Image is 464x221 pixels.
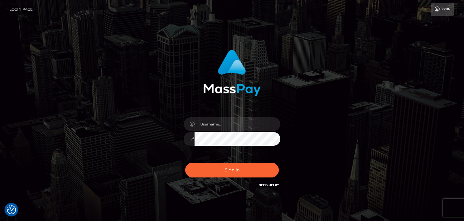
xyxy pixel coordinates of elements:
a: Login Page [9,3,33,16]
img: MassPay Login [203,50,261,96]
input: Username... [195,117,280,131]
button: Consent Preferences [7,205,16,214]
button: Sign in [185,163,279,177]
a: Need Help? [259,183,279,187]
img: Revisit consent button [7,205,16,214]
a: Login [431,3,454,16]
